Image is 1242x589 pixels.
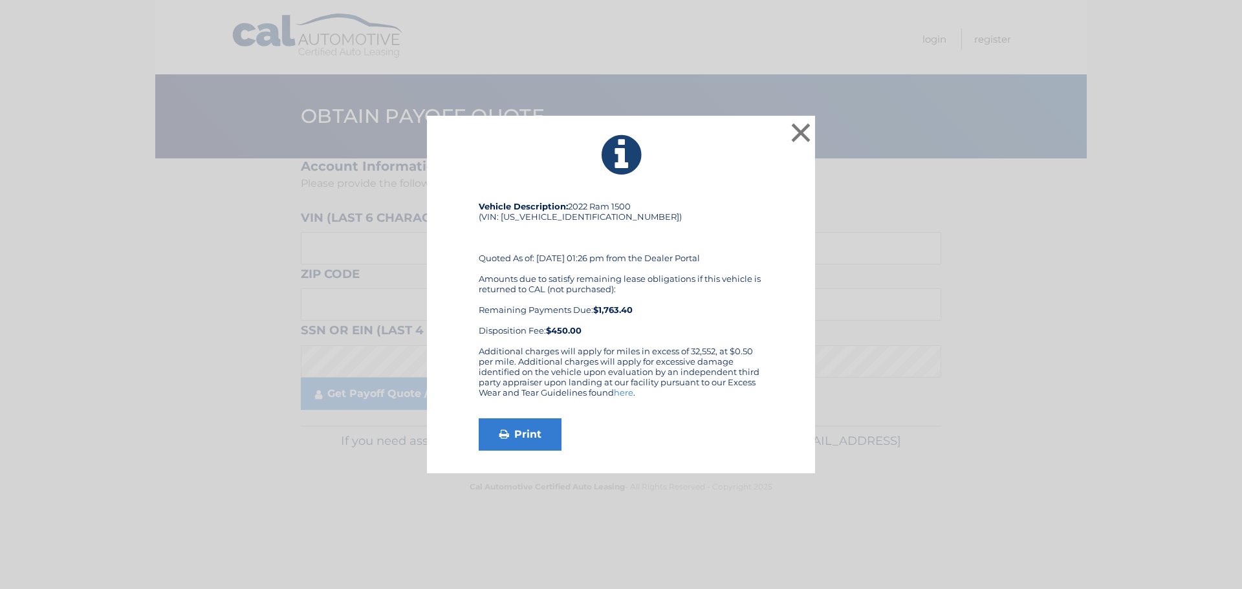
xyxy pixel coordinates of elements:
button: × [788,120,814,145]
div: Amounts due to satisfy remaining lease obligations if this vehicle is returned to CAL (not purcha... [479,273,763,336]
b: $1,763.40 [593,305,633,315]
strong: $450.00 [546,325,582,336]
strong: Vehicle Description: [479,201,568,211]
div: 2022 Ram 1500 (VIN: [US_VEHICLE_IDENTIFICATION_NUMBER]) Quoted As of: [DATE] 01:26 pm from the De... [479,201,763,346]
a: Print [479,418,561,451]
div: Additional charges will apply for miles in excess of 32,552, at $0.50 per mile. Additional charge... [479,346,763,408]
a: here [614,387,633,398]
